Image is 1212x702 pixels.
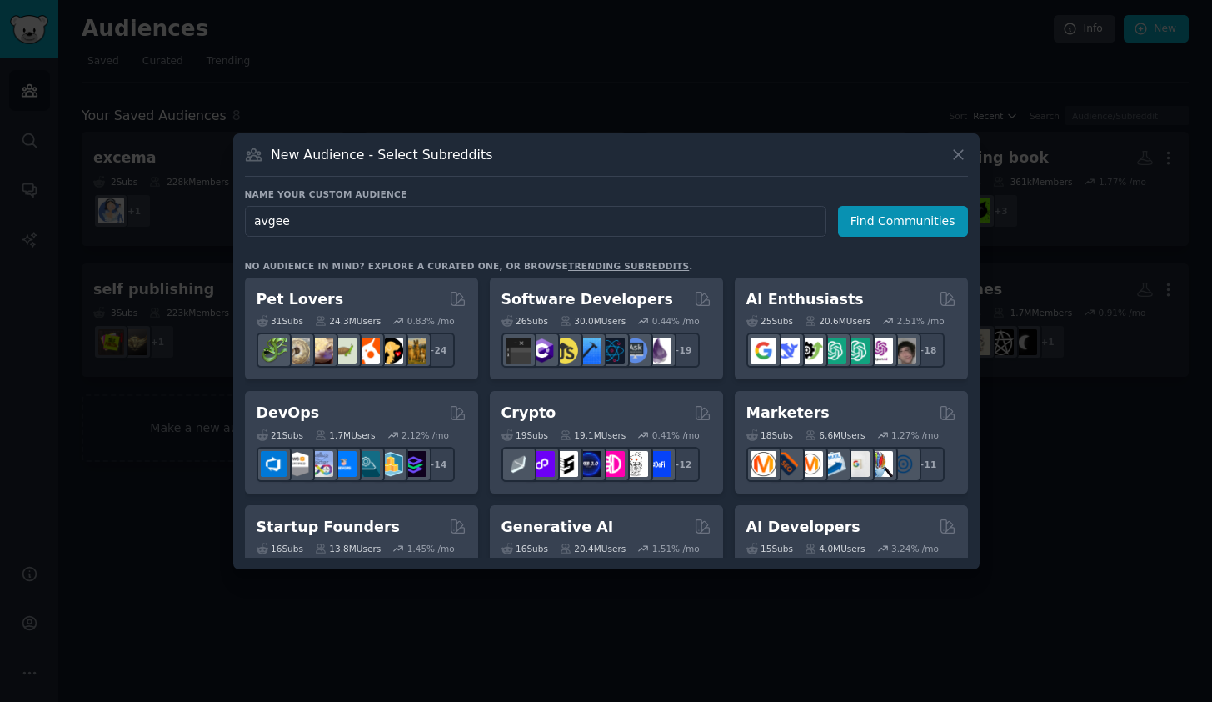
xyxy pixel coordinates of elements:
[820,451,846,477] img: Emailmarketing
[307,338,333,364] img: leopardgeckos
[257,403,320,424] h2: DevOps
[257,315,303,327] div: 31 Sub s
[257,289,344,310] h2: Pet Lovers
[746,289,864,310] h2: AI Enthusiasts
[820,338,846,364] img: chatgpt_promptDesign
[652,543,700,554] div: 1.51 % /mo
[307,451,333,477] img: Docker_DevOps
[897,315,945,327] div: 2.51 % /mo
[501,289,673,310] h2: Software Developers
[257,429,303,441] div: 21 Sub s
[506,451,531,477] img: ethfinance
[622,338,648,364] img: AskComputerScience
[420,333,455,368] div: + 24
[407,543,455,554] div: 1.45 % /mo
[377,451,403,477] img: aws_cdk
[665,447,700,482] div: + 12
[245,206,826,237] input: Pick a short name, like "Digital Marketers" or "Movie-Goers"
[529,338,555,364] img: csharp
[261,451,287,477] img: azuredevops
[315,543,381,554] div: 13.8M Users
[774,451,800,477] img: bigseo
[377,338,403,364] img: PetAdvice
[271,146,492,163] h3: New Audience - Select Subreddits
[552,451,578,477] img: ethstaker
[746,517,860,538] h2: AI Developers
[560,315,626,327] div: 30.0M Users
[315,315,381,327] div: 24.3M Users
[315,429,376,441] div: 1.7M Users
[746,403,830,424] h2: Marketers
[331,451,357,477] img: DevOpsLinks
[501,543,548,554] div: 16 Sub s
[420,447,455,482] div: + 14
[284,451,310,477] img: AWS_Certified_Experts
[844,338,870,364] img: chatgpt_prompts_
[751,451,776,477] img: content_marketing
[797,451,823,477] img: AskMarketing
[652,315,700,327] div: 0.44 % /mo
[529,451,555,477] img: 0xPolygon
[797,338,823,364] img: AItoolsCatalog
[746,429,793,441] div: 18 Sub s
[245,260,693,272] div: No audience in mind? Explore a curated one, or browse .
[599,451,625,477] img: defiblockchain
[568,261,689,271] a: trending subreddits
[646,338,671,364] img: elixir
[245,188,968,200] h3: Name your custom audience
[890,451,916,477] img: OnlineMarketing
[407,315,455,327] div: 0.83 % /mo
[844,451,870,477] img: googleads
[257,543,303,554] div: 16 Sub s
[402,429,449,441] div: 2.12 % /mo
[552,338,578,364] img: learnjavascript
[401,338,426,364] img: dogbreed
[576,338,601,364] img: iOSProgramming
[646,451,671,477] img: defi_
[652,429,700,441] div: 0.41 % /mo
[774,338,800,364] img: DeepSeek
[560,543,626,554] div: 20.4M Users
[501,517,614,538] h2: Generative AI
[665,333,700,368] div: + 19
[599,338,625,364] img: reactnative
[284,338,310,364] img: ballpython
[501,403,556,424] h2: Crypto
[838,206,968,237] button: Find Communities
[805,429,865,441] div: 6.6M Users
[401,451,426,477] img: PlatformEngineers
[501,315,548,327] div: 26 Sub s
[867,338,893,364] img: OpenAIDev
[746,543,793,554] div: 15 Sub s
[501,429,548,441] div: 19 Sub s
[751,338,776,364] img: GoogleGeminiAI
[354,338,380,364] img: cockatiel
[261,338,287,364] img: herpetology
[910,447,945,482] div: + 11
[331,338,357,364] img: turtle
[891,543,939,554] div: 3.24 % /mo
[910,333,945,368] div: + 18
[576,451,601,477] img: web3
[622,451,648,477] img: CryptoNews
[560,429,626,441] div: 19.1M Users
[805,543,865,554] div: 4.0M Users
[805,315,870,327] div: 20.6M Users
[891,429,939,441] div: 1.27 % /mo
[257,517,400,538] h2: Startup Founders
[746,315,793,327] div: 25 Sub s
[867,451,893,477] img: MarketingResearch
[890,338,916,364] img: ArtificalIntelligence
[506,338,531,364] img: software
[354,451,380,477] img: platformengineering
